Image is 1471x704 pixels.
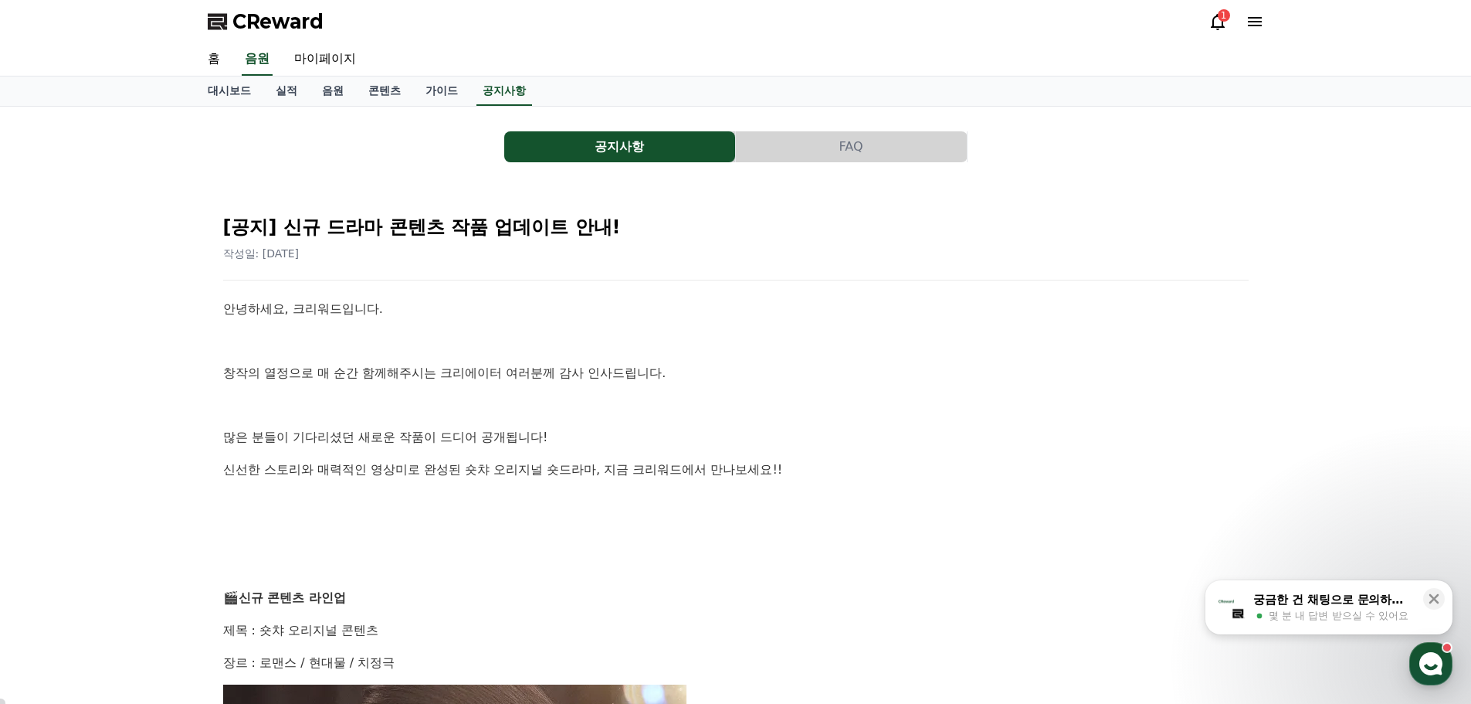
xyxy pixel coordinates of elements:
a: 실적 [263,77,310,106]
p: 창작의 열정으로 매 순간 함께해주시는 크리에이터 여러분께 감사 인사드립니다. [223,363,1249,383]
a: 음원 [310,77,356,106]
a: 공지사항 [504,131,736,162]
a: 마이페이지 [282,43,368,76]
a: CReward [208,9,324,34]
p: 제목 : 숏챠 오리지널 콘텐츠 [223,621,1249,641]
a: 1 [1208,12,1227,31]
a: 가이드 [413,77,470,106]
a: 음원 [242,43,273,76]
span: 🎬 [223,590,239,605]
a: 홈 [195,43,232,76]
a: 공지사항 [476,77,532,106]
strong: 신규 콘텐츠 라인업 [239,590,346,605]
a: 대시보드 [195,77,263,106]
a: FAQ [736,131,968,162]
button: FAQ [736,131,967,162]
button: 공지사항 [504,131,735,162]
h2: [공지] 신규 드라마 콘텐츠 작품 업데이트 안내! [223,215,1249,240]
p: 신선한 스토리와 매력적인 영상미로 완성된 숏챠 오리지널 숏드라마, 지금 크리워드에서 만나보세요!! [223,460,1249,480]
a: 콘텐츠 [356,77,413,106]
p: 많은 분들이 기다리셨던 새로운 작품이 드디어 공개됩니다! [223,427,1249,447]
div: 1 [1218,9,1230,22]
p: 안녕하세요, 크리워드입니다. [223,299,1249,319]
p: 장르 : 로맨스 / 현대물 / 치정극 [223,653,1249,673]
span: 작성일: [DATE] [223,247,300,260]
span: CReward [232,9,324,34]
